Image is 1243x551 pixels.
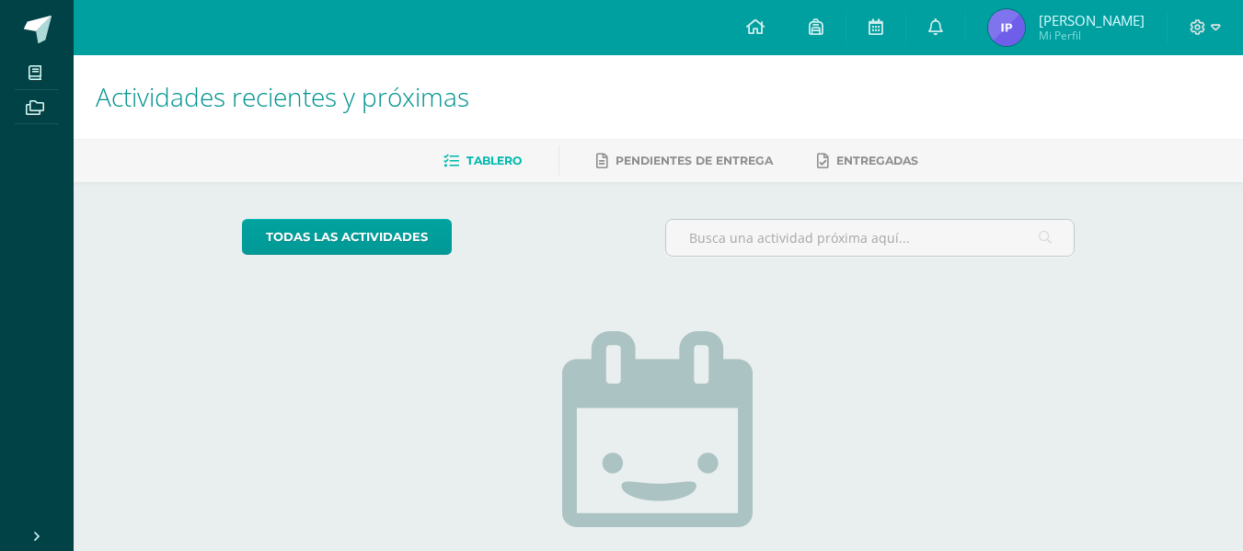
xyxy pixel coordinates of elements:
[466,154,522,167] span: Tablero
[616,154,773,167] span: Pendientes de entrega
[666,220,1074,256] input: Busca una actividad próxima aquí...
[988,9,1025,46] img: a643ab4d341f77dd2b5c74a1f74d7e9c.png
[836,154,918,167] span: Entregadas
[1039,28,1145,43] span: Mi Perfil
[443,146,522,176] a: Tablero
[1039,11,1145,29] span: [PERSON_NAME]
[242,219,452,255] a: todas las Actividades
[817,146,918,176] a: Entregadas
[96,79,469,114] span: Actividades recientes y próximas
[596,146,773,176] a: Pendientes de entrega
